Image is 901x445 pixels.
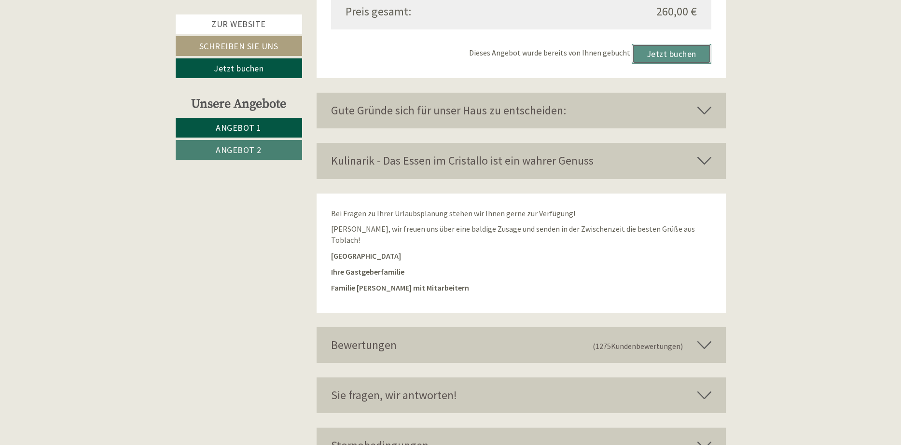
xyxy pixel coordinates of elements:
[593,341,683,351] small: (1275 )
[176,36,302,56] a: Schreiben Sie uns
[216,122,262,133] span: Angebot 1
[611,341,680,351] span: Kundenbewertungen
[317,93,726,128] div: Gute Gründe sich für unser Haus zu entscheiden:
[176,58,302,78] a: Jetzt buchen
[656,3,697,20] span: 260,00 €
[317,327,726,363] div: Bewertungen
[469,48,630,57] span: Dieses Angebot wurde bereits von Ihnen gebucht
[216,144,262,155] span: Angebot 2
[331,267,404,277] strong: Ihre Gastgeberfamilie
[317,377,726,413] div: Sie fragen, wir antworten!
[331,251,401,261] strong: [GEOGRAPHIC_DATA]
[176,95,302,113] div: Unsere Angebote
[176,14,302,34] a: Zur Website
[331,283,469,292] strong: Familie [PERSON_NAME] mit Mitarbeitern
[338,3,521,20] div: Preis gesamt:
[317,143,726,179] div: Kulinarik - Das Essen im Cristallo ist ein wahrer Genuss
[331,208,711,219] p: Bei Fragen zu Ihrer Urlaubsplanung stehen wir Ihnen gerne zur Verfügung!
[331,223,711,246] p: [PERSON_NAME], wir freuen uns über eine baldige Zusage und senden in der Zwischenzeit die besten ...
[632,44,711,64] a: Jetzt buchen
